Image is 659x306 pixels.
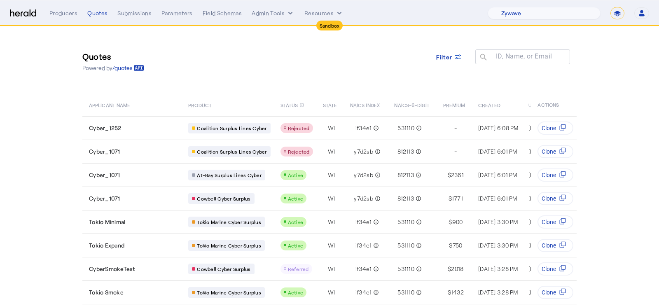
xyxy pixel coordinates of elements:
span: Cyber_1071 [89,194,120,203]
span: Tokio Marine Cyber Surplus [197,242,261,249]
th: ACTIONS [531,93,577,116]
span: Tokio Minimal [89,218,125,226]
mat-icon: info_outline [372,218,379,226]
span: CREATED [478,100,500,109]
span: 531110 [397,218,414,226]
span: STATE [323,100,337,109]
span: [DATE] 3:28 PM [478,265,518,272]
mat-icon: info_outline [414,147,421,156]
div: Parameters [161,9,193,17]
span: $ [449,241,452,250]
span: 812113 [397,194,414,203]
span: Clone [542,241,556,250]
span: UPDATED [528,100,550,109]
mat-icon: info_outline [372,265,379,273]
span: Coalition Surplus Lines Cyber [197,148,266,155]
span: WI [328,171,335,179]
a: /quotes [112,64,144,72]
span: PRODUCT [188,100,212,109]
span: [DATE] 6:08 PM [528,124,569,131]
span: if34e1 [355,265,372,273]
span: Rejected [288,149,310,154]
span: [DATE] 3:30 PM [478,242,518,249]
div: Field Schemas [203,9,242,17]
span: $ [448,288,451,297]
mat-label: ID, Name, or Email [496,52,552,60]
mat-icon: search [475,53,489,63]
mat-icon: info_outline [373,147,381,156]
span: $ [449,218,452,226]
span: WI [328,124,335,132]
mat-icon: info_outline [372,241,379,250]
mat-icon: info_outline [373,171,381,179]
span: Tokio Smoke [89,288,124,297]
span: [DATE] 6:08 PM [478,124,519,131]
button: Clone [537,286,573,299]
span: 531110 [397,288,414,297]
span: Active [288,219,304,225]
button: Clone [537,215,573,229]
span: Clone [542,265,556,273]
span: 531110 [397,124,414,132]
span: NAICS INDEX [350,100,380,109]
span: WI [328,194,335,203]
span: 2361 [451,171,464,179]
mat-icon: info_outline [414,288,422,297]
span: 812113 [397,171,414,179]
span: Tokio Marine Cyber Surplus [197,289,261,296]
mat-icon: info_outline [299,100,304,110]
span: [DATE] 6:01 PM [478,148,517,155]
mat-icon: info_outline [373,194,381,203]
span: Cyber_1252 [89,124,122,132]
button: Clone [537,168,573,182]
span: Clone [542,124,556,132]
span: Coalition Surplus Lines Cyber [197,125,266,131]
span: [DATE] 3:29 PM [528,265,569,272]
span: 2018 [451,265,463,273]
span: WI [328,147,335,156]
span: APPLICANT NAME [89,100,130,109]
span: 750 [453,241,463,250]
span: $ [448,265,451,273]
span: WI [328,265,335,273]
span: $ [449,194,452,203]
div: Sandbox [316,21,343,30]
span: Active [288,243,304,248]
p: Powered by [82,64,144,72]
div: Submissions [117,9,152,17]
span: [DATE] 3:30 PM [478,218,518,225]
span: Clone [542,147,556,156]
span: y7d2sb [354,147,373,156]
span: if34e1 [355,241,372,250]
span: NAICS-6-DIGIT [394,100,430,109]
button: internal dropdown menu [252,9,294,17]
span: if34e1 [355,218,372,226]
span: 531110 [397,241,414,250]
span: Rejected [288,125,310,131]
mat-icon: info_outline [414,218,422,226]
span: [DATE] 3:28 PM [478,289,518,296]
button: Clone [537,192,573,205]
span: y7d2sb [354,171,373,179]
span: [DATE] 6:01 PM [478,195,517,202]
mat-icon: info_outline [414,265,422,273]
span: 1432 [451,288,464,297]
div: Quotes [87,9,107,17]
span: Filter [436,53,453,61]
span: WI [328,288,335,297]
mat-icon: info_outline [414,194,421,203]
span: Clone [542,194,556,203]
button: Clone [537,239,573,252]
span: PREMIUM [443,100,465,109]
span: Tokio Expand [89,241,124,250]
span: 900 [452,218,463,226]
span: [DATE] 6:25 PM [528,171,569,178]
span: [DATE] 3:35 PM [528,218,568,225]
span: CyberSmokeTest [89,265,135,273]
mat-icon: info_outline [372,288,379,297]
span: Clone [542,171,556,179]
span: y7d2sb [354,194,373,203]
button: Filter [430,49,469,64]
span: Active [288,196,304,201]
span: - [454,147,457,156]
